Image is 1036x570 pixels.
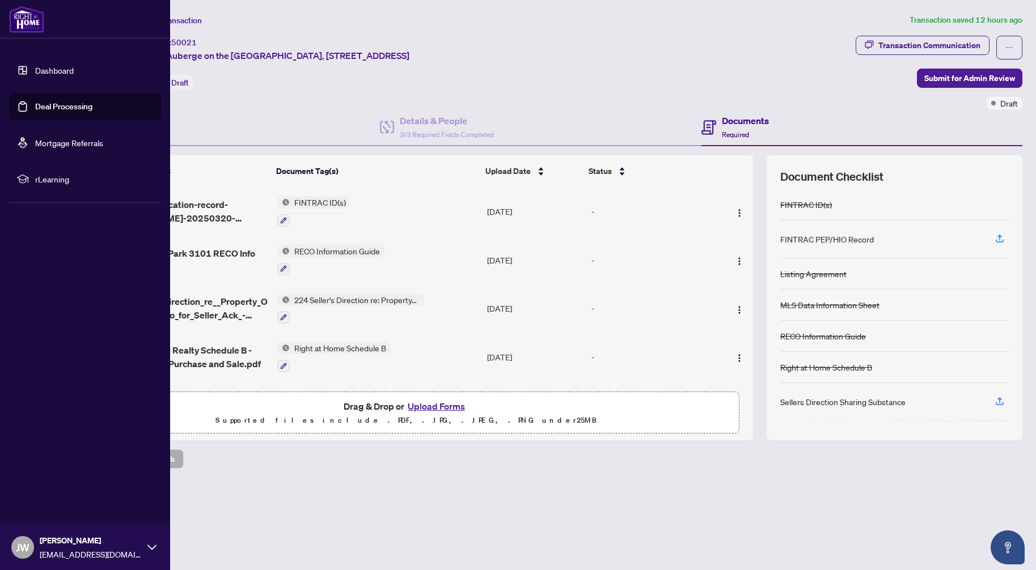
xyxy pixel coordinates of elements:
[16,539,29,555] span: JW
[141,15,202,25] span: View Transaction
[171,37,197,48] span: 50021
[277,245,290,257] img: Status Icon
[483,187,586,236] td: [DATE]
[481,155,584,187] th: Upload Date
[277,342,391,372] button: Status IconRight at Home Schedule B
[780,233,874,245] div: FINTRAC PEP/HIO Record
[856,36,990,55] button: Transaction Communication
[730,202,749,220] button: Logo
[9,6,44,33] img: logo
[483,381,586,430] td: [DATE]
[171,78,189,88] span: Draft
[591,351,712,363] div: -
[277,196,290,209] img: Status Icon
[483,236,586,284] td: [DATE]
[730,299,749,317] button: Logo
[730,251,749,269] button: Logo
[878,36,980,54] div: Transaction Communication
[104,155,272,187] th: (7) File Name
[35,65,74,75] a: Dashboard
[780,330,866,342] div: RECO Information Guide
[40,548,142,560] span: [EMAIL_ADDRESS][DOMAIN_NAME]
[485,165,531,177] span: Upload Date
[400,130,494,139] span: 3/3 Required Fields Completed
[991,530,1025,564] button: Open asap
[735,209,744,218] img: Logo
[917,69,1022,88] button: Submit for Admin Review
[35,138,103,148] a: Mortgage Referrals
[109,246,268,274] span: 30 Inn On The Park 3101 RECO Info Guide.pdf
[730,348,749,366] button: Logo
[80,414,732,427] p: Supported files include .PDF, .JPG, .JPEG, .PNG under 25 MB
[780,361,872,373] div: Right at Home Schedule B
[483,284,586,333] td: [DATE]
[277,245,384,275] button: Status IconRECO Information Guide
[35,173,153,185] span: rLearning
[780,198,832,211] div: FINTRAC ID(s)
[35,101,92,112] a: Deal Processing
[780,299,879,311] div: MLS Data Information Sheet
[290,342,391,354] span: Right at Home Schedule B
[277,293,424,324] button: Status Icon224 Seller's Direction re: Property/Offers - Important Information for Seller Acknowle...
[277,196,350,227] button: Status IconFINTRAC ID(s)
[722,130,749,139] span: Required
[591,205,712,218] div: -
[141,49,409,62] span: 3101-Auberge on the [GEOGRAPHIC_DATA], [STREET_ADDRESS]
[277,342,290,354] img: Status Icon
[290,245,384,257] span: RECO Information Guide
[109,295,268,322] span: 224_Sellers_Direction_re__Property_Offers_-_Imp_Info_for_Seller_Ack_-_PropTx-[PERSON_NAME].pdf
[589,165,612,177] span: Status
[735,305,744,314] img: Logo
[591,254,712,266] div: -
[735,257,744,266] img: Logo
[591,302,712,314] div: -
[404,399,468,414] button: Upload Forms
[400,114,494,127] h4: Details & People
[1000,97,1018,109] span: Draft
[344,399,468,414] span: Drag & Drop or
[584,155,713,187] th: Status
[40,534,142,547] span: [PERSON_NAME]
[780,169,883,185] span: Document Checklist
[910,14,1022,27] article: Transaction saved 12 hours ago
[735,354,744,363] img: Logo
[483,333,586,381] td: [DATE]
[780,267,847,280] div: Listing Agreement
[290,196,350,209] span: FINTRAC ID(s)
[924,69,1015,87] span: Submit for Admin Review
[73,392,739,434] span: Drag & Drop orUpload FormsSupported files include .PDF, .JPG, .JPEG, .PNG under25MB
[780,395,906,408] div: Sellers Direction Sharing Substance
[109,343,268,371] span: Right At Home Realty Schedule B - Agreement of Purchase and Sale.pdf
[277,293,290,306] img: Status Icon
[722,114,769,127] h4: Documents
[109,198,268,225] span: fintrac-identification-record-[PERSON_NAME]-20250320-093616.pdf
[1005,44,1013,52] span: ellipsis
[290,293,424,306] span: 224 Seller's Direction re: Property/Offers - Important Information for Seller Acknowledgement
[272,155,481,187] th: Document Tag(s)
